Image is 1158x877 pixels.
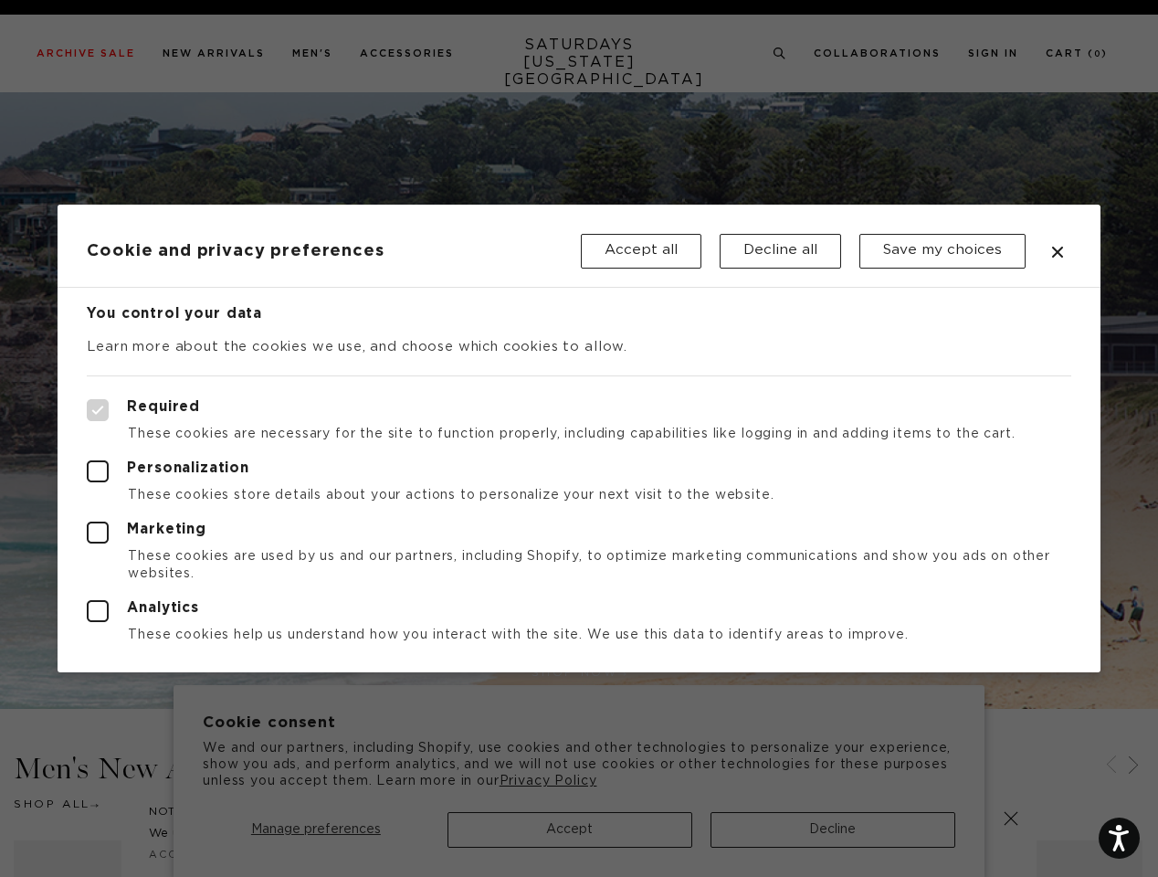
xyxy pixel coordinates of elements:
[87,522,1070,544] label: Marketing
[87,399,1070,421] label: Required
[87,548,1070,581] p: These cookies are used by us and our partners, including Shopify, to optimize marketing communica...
[87,487,1070,503] p: These cookies store details about your actions to personalize your next visit to the website.
[720,234,841,269] button: Decline all
[859,234,1026,269] button: Save my choices
[87,426,1070,442] p: These cookies are necessary for the site to function properly, including capabilities like loggin...
[87,600,1070,622] label: Analytics
[87,241,580,261] h2: Cookie and privacy preferences
[87,460,1070,482] label: Personalization
[1047,241,1069,263] button: Close dialog
[87,307,1070,323] h3: You control your data
[581,234,701,269] button: Accept all
[87,627,1070,643] p: These cookies help us understand how you interact with the site. We use this data to identify are...
[87,337,1070,357] p: Learn more about the cookies we use, and choose which cookies to allow.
